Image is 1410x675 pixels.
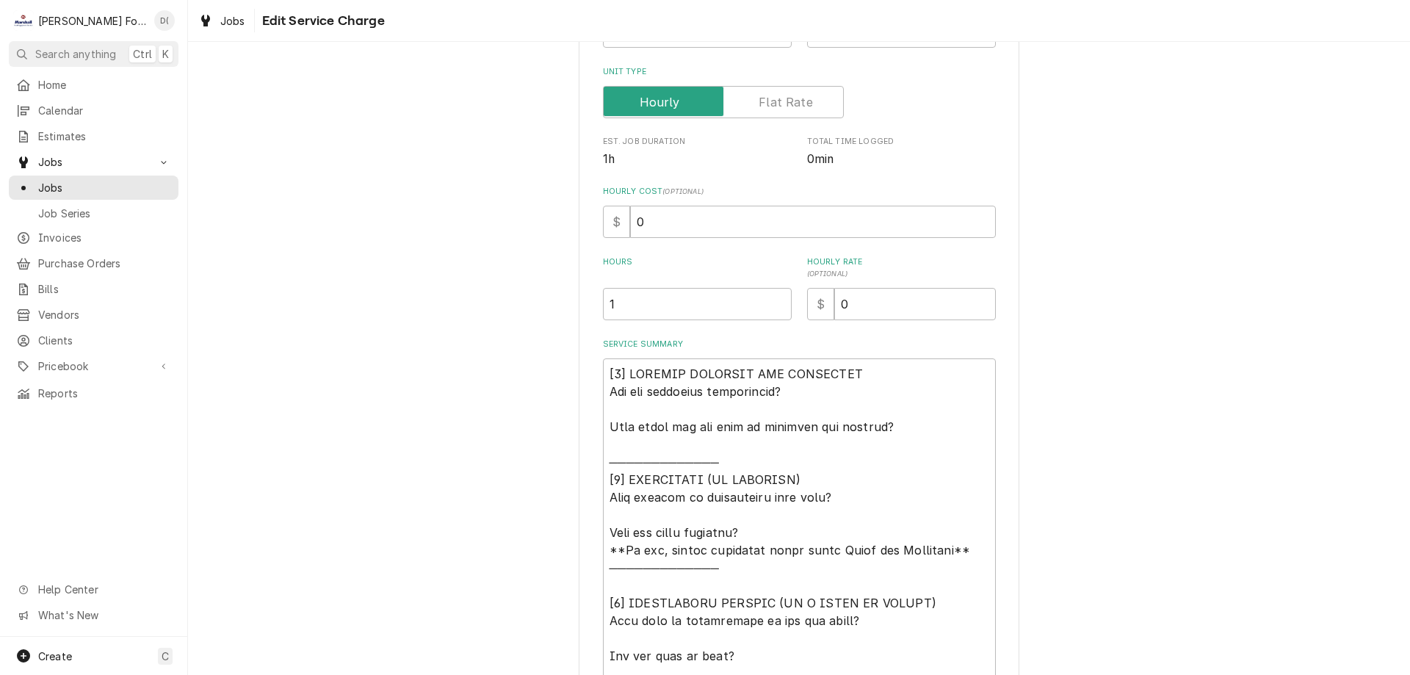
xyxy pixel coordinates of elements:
[38,281,171,297] span: Bills
[603,186,996,198] label: Hourly Cost
[38,230,171,245] span: Invoices
[192,9,251,33] a: Jobs
[603,66,996,78] label: Unit Type
[603,66,996,118] div: Unit Type
[807,270,848,278] span: ( optional )
[603,136,792,167] div: Est. Job Duration
[9,41,178,67] button: Search anythingCtrlK
[603,152,615,166] span: 1h
[807,151,996,168] span: Total Time Logged
[38,206,171,221] span: Job Series
[603,151,792,168] span: Est. Job Duration
[807,256,996,280] label: Hourly Rate
[133,46,152,62] span: Ctrl
[9,303,178,327] a: Vendors
[162,649,169,664] span: C
[35,46,116,62] span: Search anything
[162,46,169,62] span: K
[603,339,996,350] label: Service Summary
[807,152,834,166] span: 0min
[38,333,171,348] span: Clients
[9,201,178,225] a: Job Series
[38,180,171,195] span: Jobs
[154,10,175,31] div: Derek Testa (81)'s Avatar
[38,129,171,144] span: Estimates
[807,288,834,320] div: $
[9,98,178,123] a: Calendar
[38,650,72,663] span: Create
[603,256,792,280] label: Hours
[603,256,792,320] div: [object Object]
[603,136,792,148] span: Est. Job Duration
[38,358,149,374] span: Pricebook
[38,386,171,401] span: Reports
[13,10,34,31] div: Marshall Food Equipment Service's Avatar
[9,251,178,275] a: Purchase Orders
[13,10,34,31] div: M
[9,577,178,602] a: Go to Help Center
[258,11,385,31] span: Edit Service Charge
[9,277,178,301] a: Bills
[807,136,996,167] div: Total Time Logged
[9,150,178,174] a: Go to Jobs
[38,607,170,623] span: What's New
[9,328,178,353] a: Clients
[38,77,171,93] span: Home
[38,154,149,170] span: Jobs
[220,13,245,29] span: Jobs
[154,10,175,31] div: D(
[603,206,630,238] div: $
[38,307,171,322] span: Vendors
[9,381,178,405] a: Reports
[9,176,178,200] a: Jobs
[807,136,996,148] span: Total Time Logged
[662,187,704,195] span: ( optional )
[603,186,996,238] div: Hourly Cost
[38,13,146,29] div: [PERSON_NAME] Food Equipment Service
[38,103,171,118] span: Calendar
[9,124,178,148] a: Estimates
[9,225,178,250] a: Invoices
[9,73,178,97] a: Home
[807,256,996,320] div: [object Object]
[38,582,170,597] span: Help Center
[38,256,171,271] span: Purchase Orders
[9,354,178,378] a: Go to Pricebook
[9,603,178,627] a: Go to What's New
